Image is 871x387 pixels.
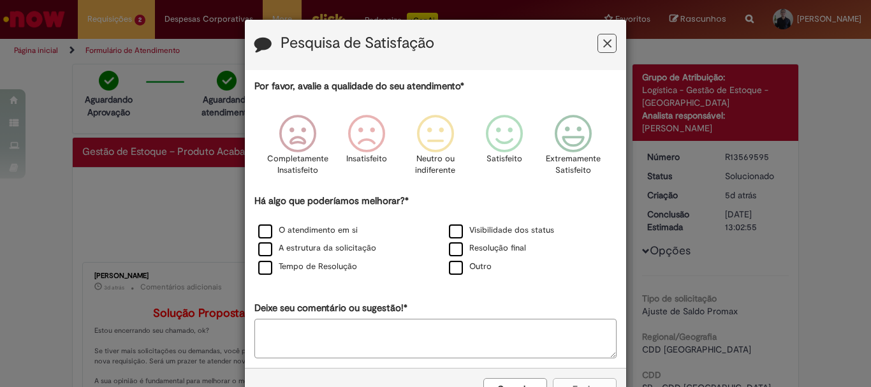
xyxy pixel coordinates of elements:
[254,80,464,93] label: Por favor, avalie a qualidade do seu atendimento*
[258,242,376,254] label: A estrutura da solicitação
[403,105,468,193] div: Neutro ou indiferente
[258,261,357,273] label: Tempo de Resolução
[281,35,434,52] label: Pesquisa de Satisfação
[487,153,522,165] p: Satisfeito
[449,261,492,273] label: Outro
[541,105,606,193] div: Extremamente Satisfeito
[449,224,554,237] label: Visibilidade dos status
[546,153,601,177] p: Extremamente Satisfeito
[254,302,407,315] label: Deixe seu comentário ou sugestão!*
[258,224,358,237] label: O atendimento em si
[346,153,387,165] p: Insatisfeito
[413,153,458,177] p: Neutro ou indiferente
[267,153,328,177] p: Completamente Insatisfeito
[265,105,330,193] div: Completamente Insatisfeito
[334,105,399,193] div: Insatisfeito
[254,194,617,277] div: Há algo que poderíamos melhorar?*
[472,105,537,193] div: Satisfeito
[449,242,526,254] label: Resolução final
